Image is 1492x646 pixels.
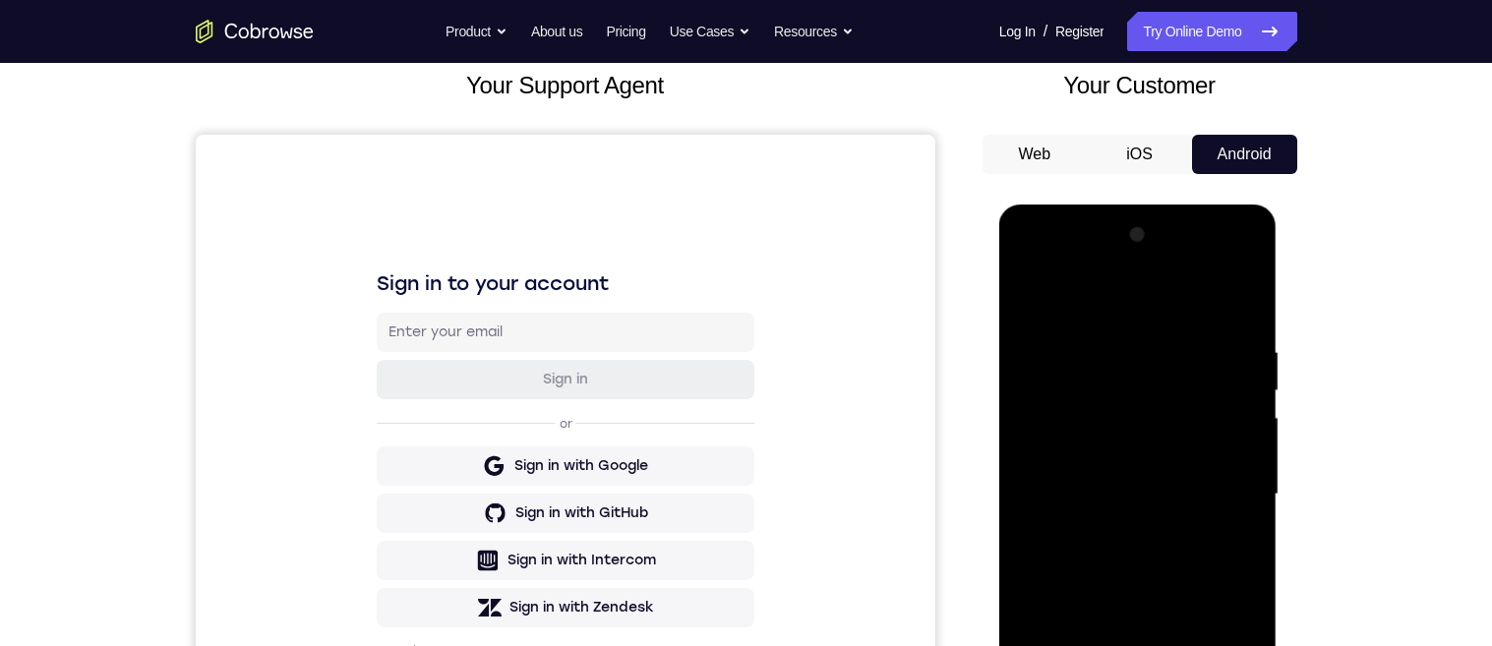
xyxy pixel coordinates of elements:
button: Sign in with Intercom [181,406,559,445]
div: Sign in with Zendesk [314,463,458,483]
a: Log In [999,12,1036,51]
a: Go to the home page [196,20,314,43]
span: / [1044,20,1047,43]
p: or [360,281,381,297]
p: Don't have an account? [181,508,559,524]
h2: Your Customer [983,68,1297,103]
a: Register [1055,12,1104,51]
div: Sign in with Intercom [312,416,460,436]
button: Product [446,12,507,51]
button: Sign in with GitHub [181,359,559,398]
button: Android [1192,135,1297,174]
div: Sign in with GitHub [320,369,452,388]
a: About us [531,12,582,51]
a: Pricing [606,12,645,51]
button: Resources [774,12,854,51]
button: Web [983,135,1088,174]
a: Create a new account [332,509,472,523]
button: Use Cases [670,12,750,51]
button: iOS [1087,135,1192,174]
div: Sign in with Google [319,322,452,341]
h2: Your Support Agent [196,68,935,103]
button: Sign in with Zendesk [181,453,559,493]
button: Sign in with Google [181,312,559,351]
a: Try Online Demo [1127,12,1296,51]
